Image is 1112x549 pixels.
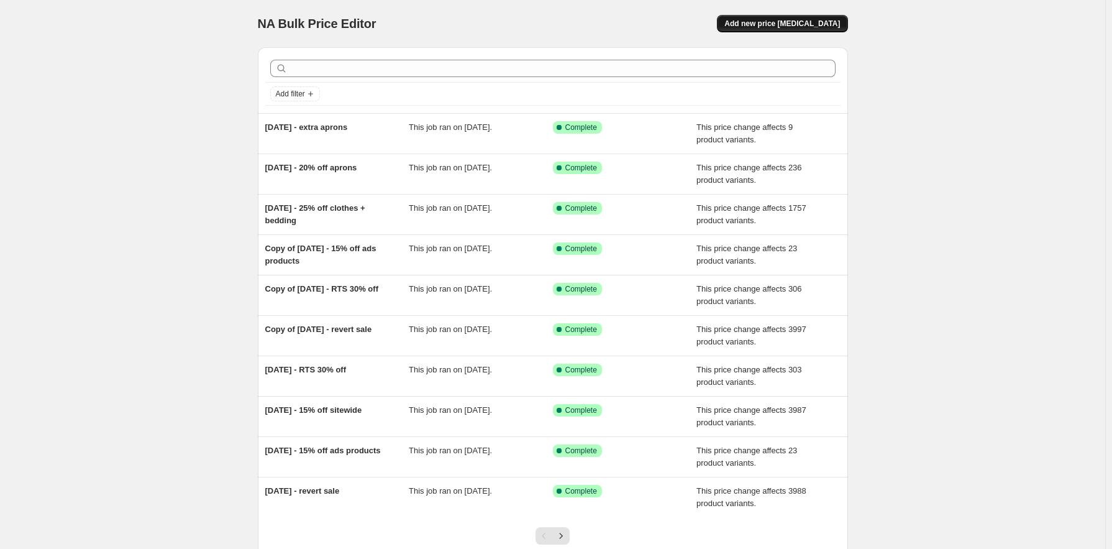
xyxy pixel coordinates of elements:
[696,446,797,468] span: This price change affects 23 product variants.
[409,365,492,374] span: This job ran on [DATE].
[565,446,597,456] span: Complete
[696,325,806,346] span: This price change affects 3997 product variants.
[409,405,492,415] span: This job ran on [DATE].
[265,284,378,293] span: Copy of [DATE] - RTS 30% off
[265,446,381,455] span: [DATE] - 15% off ads products
[565,405,597,415] span: Complete
[409,244,492,253] span: This job ran on [DATE].
[696,244,797,265] span: This price change affects 23 product variants.
[696,405,806,427] span: This price change affects 3987 product variants.
[265,203,365,225] span: [DATE] - 25% off clothes + bedding
[696,284,802,306] span: This price change affects 306 product variants.
[265,365,346,374] span: [DATE] - RTS 30% off
[565,163,597,173] span: Complete
[696,365,802,387] span: This price change affects 303 product variants.
[552,527,570,545] button: Next
[265,486,340,496] span: [DATE] - revert sale
[409,446,492,455] span: This job ran on [DATE].
[565,122,597,132] span: Complete
[696,122,793,144] span: This price change affects 9 product variants.
[409,122,492,132] span: This job ran on [DATE].
[265,244,376,265] span: Copy of [DATE] - 15% off ads products
[270,86,320,101] button: Add filter
[276,89,305,99] span: Add filter
[565,365,597,375] span: Complete
[565,325,597,334] span: Complete
[565,486,597,496] span: Complete
[265,325,372,334] span: Copy of [DATE] - revert sale
[265,405,362,415] span: [DATE] - 15% off sitewide
[717,15,847,32] button: Add new price [MEDICAL_DATA]
[696,163,802,185] span: This price change affects 236 product variants.
[724,19,840,29] span: Add new price [MEDICAL_DATA]
[696,486,806,508] span: This price change affects 3988 product variants.
[565,203,597,213] span: Complete
[409,284,492,293] span: This job ran on [DATE].
[409,325,492,334] span: This job ran on [DATE].
[565,284,597,294] span: Complete
[409,203,492,213] span: This job ran on [DATE].
[409,163,492,172] span: This job ran on [DATE].
[409,486,492,496] span: This job ran on [DATE].
[265,163,357,172] span: [DATE] - 20% off aprons
[696,203,806,225] span: This price change affects 1757 product variants.
[258,17,376,30] span: NA Bulk Price Editor
[265,122,348,132] span: [DATE] - extra aprons
[565,244,597,254] span: Complete
[535,527,570,545] nav: Pagination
